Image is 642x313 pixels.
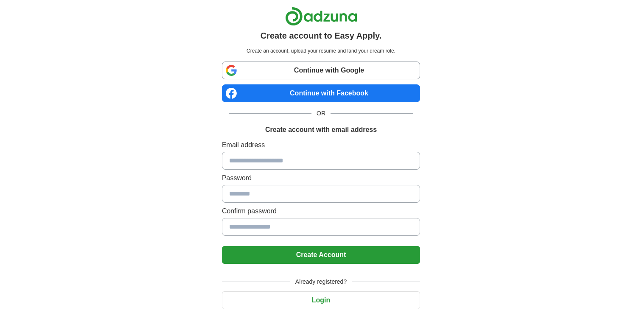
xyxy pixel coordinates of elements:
[222,173,420,183] label: Password
[285,7,357,26] img: Adzuna logo
[265,125,377,135] h1: Create account with email address
[222,291,420,309] button: Login
[222,296,420,304] a: Login
[222,140,420,150] label: Email address
[290,277,352,286] span: Already registered?
[224,47,418,55] p: Create an account, upload your resume and land your dream role.
[261,29,382,42] h1: Create account to Easy Apply.
[222,84,420,102] a: Continue with Facebook
[222,246,420,264] button: Create Account
[222,206,420,216] label: Confirm password
[311,109,331,118] span: OR
[222,61,420,79] a: Continue with Google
